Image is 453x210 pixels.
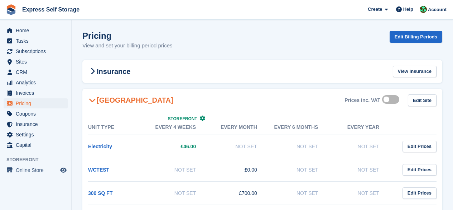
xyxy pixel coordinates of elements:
a: menu [4,78,68,88]
a: Electricity [88,144,112,149]
td: Not Set [210,135,271,158]
a: menu [4,109,68,119]
td: Not Set [149,158,211,181]
span: CRM [16,67,59,77]
td: Not Set [332,158,394,181]
span: Storefront [168,116,197,121]
span: Home [16,25,59,36]
span: Analytics [16,78,59,88]
img: stora-icon-8386f47178a22dfd0bd8f6a31ec36ba5ce8667c1dd55bd0f319d3a0aa187defe.svg [6,4,16,15]
span: Capital [16,140,59,150]
a: Edit Prices [403,141,437,153]
span: Insurance [16,119,59,129]
td: £700.00 [210,181,271,205]
span: Help [403,6,413,13]
h2: Insurance [88,67,130,76]
td: £0.00 [210,158,271,181]
span: Invoices [16,88,59,98]
span: Storefront [6,156,71,163]
div: Prices inc. VAT [344,97,380,103]
a: menu [4,36,68,46]
span: Coupons [16,109,59,119]
td: Not Set [271,158,333,181]
span: Account [428,6,447,13]
span: Online Store [16,165,59,175]
a: Edit Prices [403,187,437,199]
span: Subscriptions [16,46,59,56]
a: menu [4,57,68,67]
a: menu [4,119,68,129]
h2: [GEOGRAPHIC_DATA] [88,96,173,104]
a: menu [4,130,68,140]
td: Not Set [271,181,333,205]
a: menu [4,46,68,56]
a: 300 SQ FT [88,190,112,196]
a: menu [4,140,68,150]
a: Storefront [168,116,205,121]
a: menu [4,88,68,98]
a: menu [4,25,68,36]
a: View Insurance [393,66,437,78]
th: Every 4 weeks [149,120,211,135]
td: Not Set [332,181,394,205]
span: Pricing [16,98,59,108]
th: Every month [210,120,271,135]
th: Every year [332,120,394,135]
td: Not Set [149,181,211,205]
img: Shakiyra Davis [420,6,427,13]
td: £46.00 [149,135,211,158]
span: Create [368,6,382,13]
span: Sites [16,57,59,67]
span: Settings [16,130,59,140]
th: Every 6 months [271,120,333,135]
a: Edit Prices [403,164,437,176]
a: menu [4,67,68,77]
td: Not Set [271,135,333,158]
a: Edit Billing Periods [390,31,442,43]
span: Tasks [16,36,59,46]
a: menu [4,98,68,108]
a: Express Self Storage [19,4,82,15]
a: Edit Site [408,94,437,106]
p: View and set your billing period prices [82,42,173,50]
td: Not Set [332,135,394,158]
a: Preview store [59,166,68,174]
a: WCTEST [88,167,109,173]
h1: Pricing [82,31,173,41]
a: menu [4,165,68,175]
th: Unit Type [88,120,149,135]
